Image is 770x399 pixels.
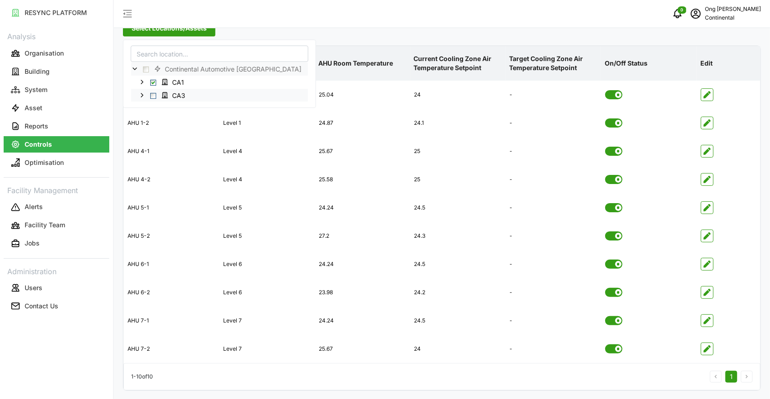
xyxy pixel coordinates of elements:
[506,338,601,360] div: -
[219,281,314,304] div: Level 6
[411,310,505,332] div: 24.5
[25,85,47,94] p: System
[4,264,109,277] p: Administration
[705,14,761,22] p: Continental
[4,29,109,42] p: Analysis
[143,66,149,72] span: Select Continental Automotive Singapore
[699,51,759,75] p: Edit
[4,153,109,172] a: Optimisation
[4,183,109,196] p: Facility Management
[506,169,601,191] div: -
[506,281,601,304] div: -
[4,216,109,235] a: Facility Team
[25,49,64,58] p: Organisation
[506,225,601,247] div: -
[315,310,410,332] div: 24.24
[4,235,109,252] button: Jobs
[124,281,219,304] div: AHU 6-2
[124,140,219,163] div: AHU 4-1
[25,122,48,131] p: Reports
[506,253,601,276] div: -
[25,158,64,167] p: Optimisation
[4,298,109,314] button: Contact Us
[603,51,695,75] p: On/Off Status
[25,202,43,211] p: Alerts
[131,46,308,62] input: Search location...
[25,67,50,76] p: Building
[150,64,308,75] span: Continental Automotive Singapore
[4,63,109,80] button: Building
[411,140,505,163] div: 25
[411,112,505,134] div: 24.1
[124,169,219,191] div: AHU 4-2
[4,297,109,315] a: Contact Us
[4,117,109,135] a: Reports
[25,103,42,113] p: Asset
[4,136,109,153] button: Controls
[124,225,219,247] div: AHU 5-2
[4,279,109,297] a: Users
[124,197,219,219] div: AHU 5-1
[411,338,505,360] div: 24
[219,140,314,163] div: Level 4
[219,197,314,219] div: Level 5
[4,45,109,61] button: Organisation
[4,44,109,62] a: Organisation
[681,7,683,13] span: 0
[25,239,40,248] p: Jobs
[219,338,314,360] div: Level 7
[4,198,109,216] a: Alerts
[4,118,109,134] button: Reports
[131,373,153,381] p: 1 - 10 of 10
[411,84,505,106] div: 24
[172,78,184,87] span: CA1
[4,135,109,153] a: Controls
[4,81,109,99] a: System
[158,77,190,88] span: CA1
[165,65,301,74] span: Continental Automotive [GEOGRAPHIC_DATA]
[123,40,316,108] div: Select Locations/Assets
[4,217,109,234] button: Facility Team
[4,4,109,22] a: RESYNC PLATFORM
[172,91,185,100] span: CA3
[668,5,687,23] button: notifications
[25,283,42,292] p: Users
[4,235,109,253] a: Jobs
[315,225,410,247] div: 27.2
[315,112,410,134] div: 24.87
[315,281,410,304] div: 23.98
[506,197,601,219] div: -
[219,169,314,191] div: Level 4
[315,140,410,163] div: 25.67
[506,112,601,134] div: -
[25,220,65,230] p: Facility Team
[315,338,410,360] div: 25.67
[25,302,58,311] p: Contact Us
[412,47,504,80] p: Current Cooling Zone Air Temperature Setpoint
[411,253,505,276] div: 24.5
[506,84,601,106] div: -
[506,310,601,332] div: -
[25,8,87,17] p: RESYNC PLATFORM
[150,80,156,86] span: Select CA1
[4,62,109,81] a: Building
[411,169,505,191] div: 25
[725,371,737,383] button: 1
[687,5,705,23] button: schedule
[316,51,408,75] p: AHU Room Temperature
[4,154,109,171] button: Optimisation
[219,112,314,134] div: Level 1
[315,84,410,106] div: 25.04
[4,199,109,215] button: Alerts
[219,253,314,276] div: Level 6
[4,82,109,98] button: System
[4,280,109,296] button: Users
[411,281,505,304] div: 24.2
[315,253,410,276] div: 24.24
[124,338,219,360] div: AHU 7-2
[4,5,109,21] button: RESYNC PLATFORM
[124,112,219,134] div: AHU 1-2
[315,169,410,191] div: 25.58
[705,5,761,14] p: Ong [PERSON_NAME]
[4,100,109,116] button: Asset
